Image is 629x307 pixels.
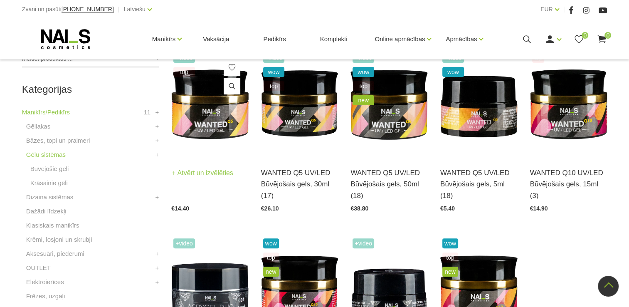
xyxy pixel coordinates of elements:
span: €38.80 [350,205,368,212]
span: 11 [143,107,150,117]
a: + [155,121,159,131]
img: Gels WANTED NAILS cosmetics tehniķu komanda ir radījusi gelu, kas ilgi jau ir katra meistara mekl... [261,51,338,157]
span: €14.90 [530,205,548,212]
span: wow [353,67,374,77]
a: + [155,150,159,160]
img: Gels WANTED NAILS cosmetics tehniķu komanda ir radījusi gelu, kas ilgi jau ir katra meistara mekl... [530,51,607,157]
span: | [563,4,565,15]
a: Gēllakas [26,121,50,131]
a: Aksesuāri, piederumi [26,249,84,259]
a: Krāsainie gēli [30,178,68,188]
a: EUR [540,4,553,14]
a: 0 [597,34,607,45]
a: + [155,192,159,202]
span: top [263,81,285,91]
span: new [263,267,279,277]
a: Apmācības [446,22,477,56]
img: Gels WANTED NAILS cosmetics tehniķu komanda ir radījusi gelu, kas ilgi jau ir katra meistara mekl... [350,51,428,157]
a: Komplekti [313,19,354,59]
h2: Kategorijas [22,84,159,95]
a: + [155,249,159,259]
a: OUTLET [26,263,51,273]
a: Vaksācija [196,19,236,59]
span: wow [442,67,464,77]
span: wow [263,67,285,77]
a: + [155,136,159,146]
a: Frēzes, uzgaļi [26,291,65,301]
span: €26.10 [261,205,279,212]
a: WANTED Q5 UV/LED Būvējošais gels, 5ml (18) [440,167,518,201]
span: top [353,81,374,91]
span: | [118,4,120,15]
img: Gels WANTED NAILS cosmetics tehniķu komanda ir radījusi gelu, kas ilgi jau ir katra meistara mekl... [440,51,518,157]
a: Dizaina sistēmas [26,192,73,202]
a: Pedikīrs [257,19,292,59]
a: Būvējošie gēli [30,164,69,174]
span: +Video [173,238,195,248]
a: Manikīrs [152,22,176,56]
a: + [155,107,159,117]
a: WANTED Q5 UV/LED Būvējošais gels, 30ml (17) [261,167,338,201]
span: top [442,253,458,262]
span: 0 [604,32,611,39]
a: WANTED Q10 UV/LED Būvējošais gels, 15ml (3) [530,167,607,201]
a: Krēmi, losjoni un skrubji [26,235,92,245]
a: Atvērt un izvēlēties [171,167,233,179]
span: wow [263,238,279,248]
span: new [353,95,374,105]
a: + [155,277,159,287]
span: top [263,253,279,262]
a: Latviešu [124,4,146,14]
a: Online apmācības [375,22,425,56]
span: new [442,267,458,277]
a: + [155,263,159,273]
a: Manikīrs/Pedikīrs [22,107,70,117]
a: Dažādi līdzekļi [26,206,67,216]
span: 0 [582,32,588,39]
a: Klasiskais manikīrs [26,220,79,230]
span: €5.40 [440,205,455,212]
a: 0 [574,34,584,45]
span: top [173,67,195,77]
a: Elektroierīces [26,277,64,287]
img: Gels WANTED NAILS cosmetics tehniķu komanda ir radījusi gelu, kas ilgi jau ir katra meistara mekl... [171,51,249,157]
a: Gēlu sistēmas [26,150,66,160]
span: wow [442,238,458,248]
a: [PHONE_NUMBER] [62,6,114,12]
span: €14.40 [171,205,189,212]
span: +Video [353,238,374,248]
a: WANTED Q5 UV/LED Būvējošais gels, 50ml (18) [350,167,428,201]
div: Zvani un pasūti [22,4,114,15]
a: Bāzes, topi un praimeri [26,136,90,146]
